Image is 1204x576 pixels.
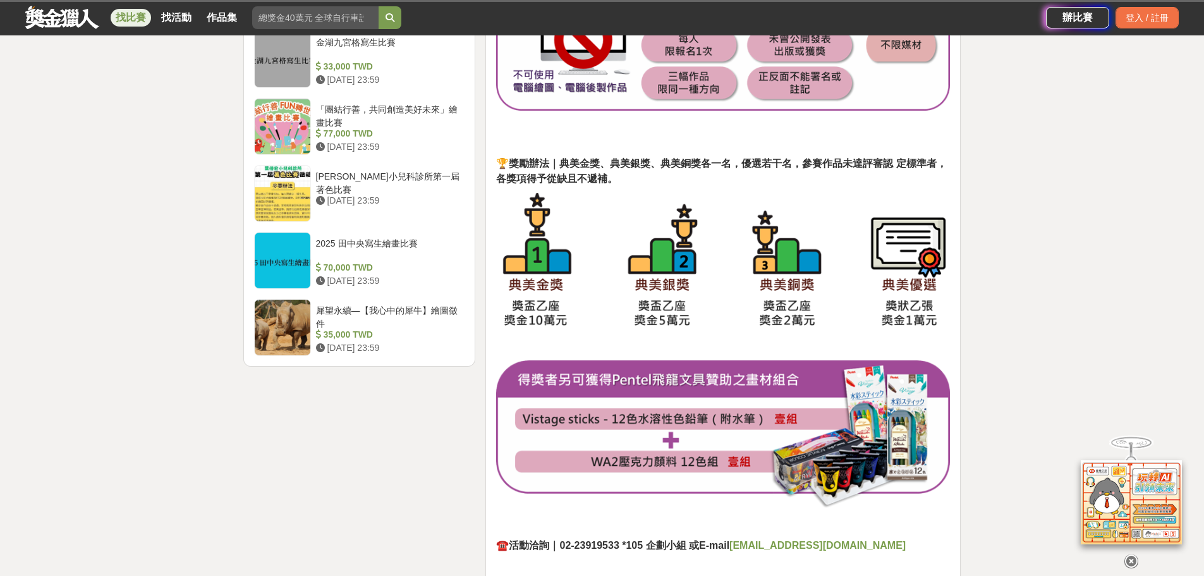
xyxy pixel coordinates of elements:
[316,237,460,261] div: 2025 田中央寫生繪畫比賽
[496,540,729,551] strong: ☎️活動洽詢｜02-23919533 *105 企劃小組 或E-mail
[316,103,460,127] div: 「團結行善，共同創造美好未來」繪畫比賽
[316,261,460,274] div: 70,000 TWD
[316,36,460,60] div: 金湖九宮格寫生比賽
[156,9,197,27] a: 找活動
[496,193,950,334] img: a8936dea-68a5-4c5d-bd3d-1c337c2113c3.png
[496,360,950,512] img: da26c585-d5ab-41d7-b7ef-efe7306a7d3a.png
[316,127,460,140] div: 77,000 TWD
[316,274,460,288] div: [DATE] 23:59
[316,60,460,73] div: 33,000 TWD
[254,299,465,356] a: 犀望永續—【我心中的犀牛】繪圖徵件 35,000 TWD [DATE] 23:59
[496,158,946,184] strong: 獎勵辦法｜典美金獎、典美銀獎、典美銅獎各一名，優選若干名，參賽作品未達評審認 定標準者，各獎項得予從缺且不遞補。
[254,232,465,289] a: 2025 田中央寫生繪畫比賽 70,000 TWD [DATE] 23:59
[254,98,465,155] a: 「團結行善，共同創造美好未來」繪畫比賽 77,000 TWD [DATE] 23:59
[111,9,151,27] a: 找比賽
[316,194,460,207] div: [DATE] 23:59
[1116,7,1179,28] div: 登入 / 註冊
[252,6,379,29] input: 總獎金40萬元 全球自行車設計比賽
[316,73,460,87] div: [DATE] 23:59
[316,341,460,355] div: [DATE] 23:59
[316,328,460,341] div: 35,000 TWD
[316,304,460,328] div: 犀望永續—【我心中的犀牛】繪圖徵件
[316,140,460,154] div: [DATE] 23:59
[1081,460,1182,544] img: d2146d9a-e6f6-4337-9592-8cefde37ba6b.png
[202,9,242,27] a: 作品集
[729,541,906,551] a: [EMAIL_ADDRESS][DOMAIN_NAME]
[254,31,465,88] a: 金湖九宮格寫生比賽 33,000 TWD [DATE] 23:59
[254,165,465,222] a: [PERSON_NAME]小兒科診所第一屆著色比賽 [DATE] 23:59
[316,170,460,194] div: [PERSON_NAME]小兒科診所第一屆著色比賽
[496,158,946,184] span: 🏆
[1046,7,1109,28] a: 辦比賽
